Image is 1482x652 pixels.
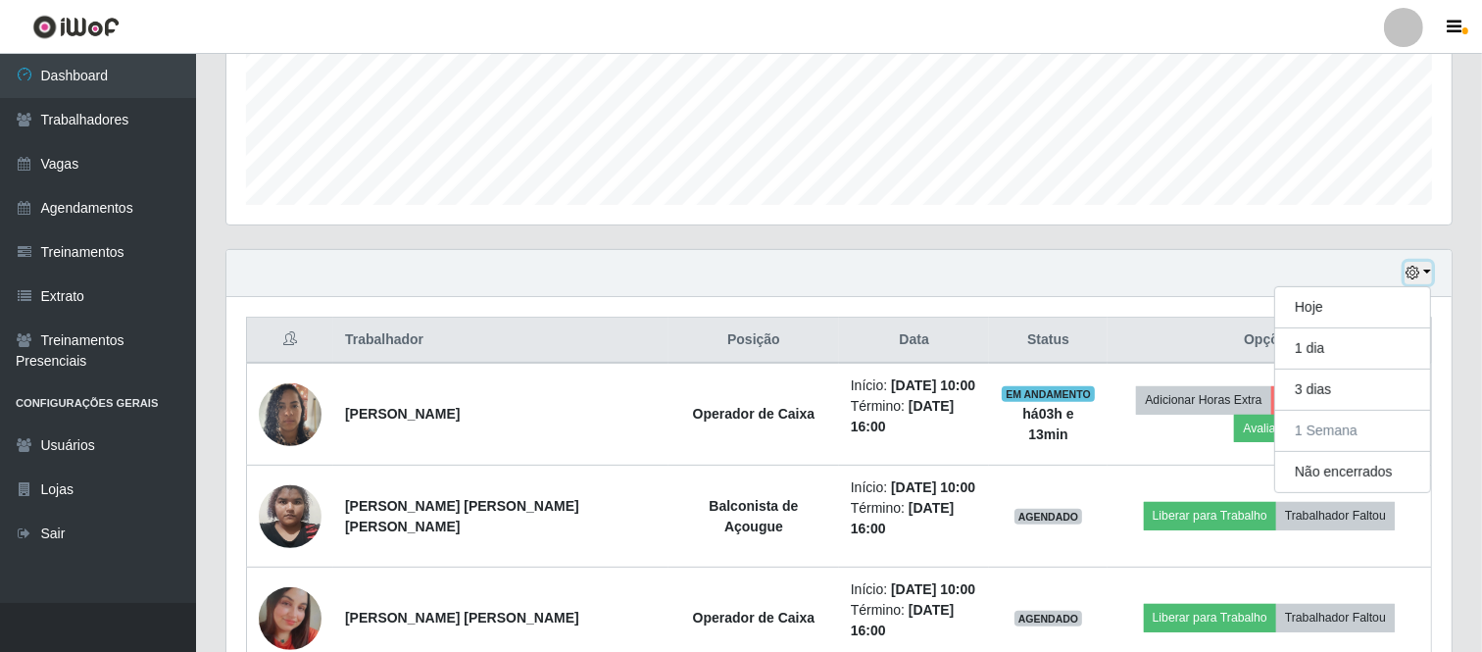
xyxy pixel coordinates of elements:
[1271,386,1403,414] button: Forçar Encerramento
[1275,411,1430,452] button: 1 Semana
[839,318,990,364] th: Data
[1108,318,1432,364] th: Opções
[693,610,815,626] strong: Operador de Caixa
[1275,287,1430,328] button: Hoje
[891,479,975,495] time: [DATE] 10:00
[345,406,460,422] strong: [PERSON_NAME]
[1276,502,1395,529] button: Trabalhador Faltou
[668,318,839,364] th: Posição
[1022,406,1073,442] strong: há 03 h e 13 min
[333,318,668,364] th: Trabalhador
[1276,604,1395,631] button: Trabalhador Faltou
[1014,509,1083,525] span: AGENDADO
[891,581,975,597] time: [DATE] 10:00
[259,587,321,650] img: 1749572349295.jpeg
[851,396,978,437] li: Término:
[32,15,120,39] img: CoreUI Logo
[1136,386,1270,414] button: Adicionar Horas Extra
[1234,415,1304,442] button: Avaliação
[709,498,798,534] strong: Balconista de Açougue
[1002,386,1095,402] span: EM ANDAMENTO
[851,498,978,539] li: Término:
[851,600,978,641] li: Término:
[693,406,815,422] strong: Operador de Caixa
[989,318,1107,364] th: Status
[891,377,975,393] time: [DATE] 10:00
[851,477,978,498] li: Início:
[1144,604,1276,631] button: Liberar para Trabalho
[1144,502,1276,529] button: Liberar para Trabalho
[345,498,579,534] strong: [PERSON_NAME] [PERSON_NAME] [PERSON_NAME]
[1275,328,1430,370] button: 1 dia
[345,610,579,626] strong: [PERSON_NAME] [PERSON_NAME]
[1014,611,1083,627] span: AGENDADO
[1275,370,1430,411] button: 3 dias
[851,579,978,600] li: Início:
[259,373,321,456] img: 1744376168565.jpeg
[851,376,978,396] li: Início:
[259,475,321,558] img: 1701273073882.jpeg
[1275,452,1430,492] button: Não encerrados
